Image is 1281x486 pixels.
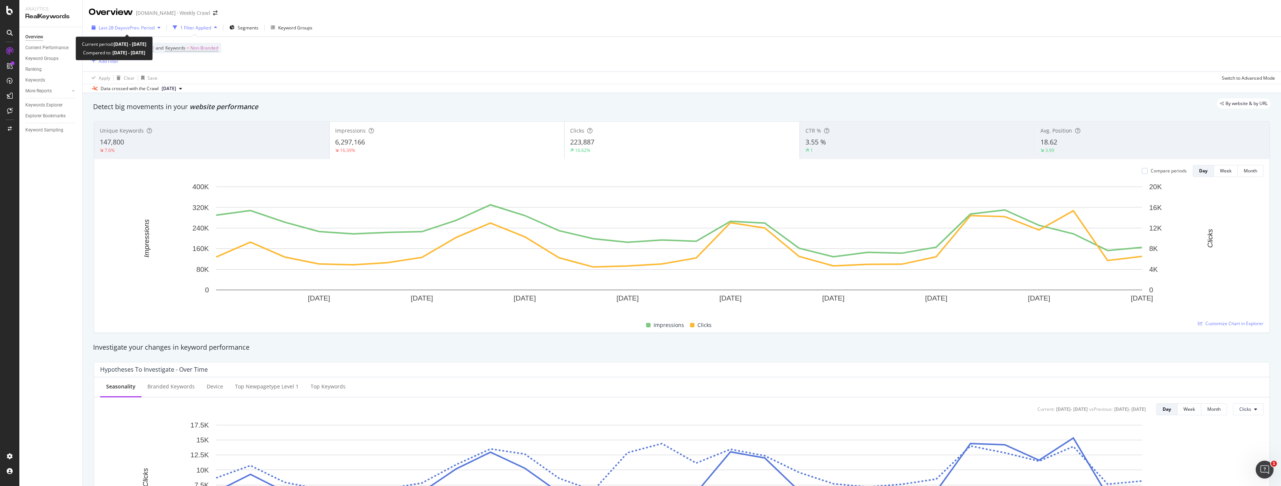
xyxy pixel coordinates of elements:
[114,72,135,84] button: Clear
[25,101,63,109] div: Keywords Explorer
[89,6,133,19] div: Overview
[1149,266,1158,273] text: 4K
[1149,286,1153,294] text: 0
[1037,406,1055,412] div: Current:
[238,25,258,31] span: Segments
[124,75,135,81] div: Clear
[1177,403,1201,415] button: Week
[213,10,217,16] div: arrow-right-arrow-left
[205,286,209,294] text: 0
[101,85,159,92] div: Data crossed with the Crawl
[308,294,330,302] text: [DATE]
[235,383,299,390] div: Top newpagetype Level 1
[165,45,185,51] span: Keywords
[1028,294,1050,302] text: [DATE]
[575,147,590,153] div: 16.62%
[1205,320,1263,327] span: Customize Chart in Explorer
[99,75,110,81] div: Apply
[187,45,189,51] span: =
[170,22,220,34] button: 1 Filter Applied
[822,294,845,302] text: [DATE]
[156,45,163,51] span: and
[196,436,209,444] text: 15K
[25,44,77,52] a: Content Performance
[111,50,145,56] b: [DATE] - [DATE]
[143,219,150,257] text: Impressions
[226,22,261,34] button: Segments
[100,366,208,373] div: Hypotheses to Investigate - Over Time
[1040,127,1072,134] span: Avg. Position
[125,25,155,31] span: vs Prev. Period
[25,55,77,63] a: Keyword Groups
[335,127,366,134] span: Impressions
[207,383,223,390] div: Device
[1151,168,1187,174] div: Compare periods
[100,183,1258,312] svg: A chart.
[25,87,70,95] a: More Reports
[1089,406,1113,412] div: vs Previous :
[89,22,163,34] button: Last 28 DaysvsPrev. Period
[616,294,639,302] text: [DATE]
[89,57,118,66] button: Add Filter
[25,101,77,109] a: Keywords Explorer
[1271,461,1277,467] span: 1
[136,9,210,17] div: [DOMAIN_NAME] - Weekly Crawl
[925,294,947,302] text: [DATE]
[411,294,433,302] text: [DATE]
[1156,403,1177,415] button: Day
[1199,168,1208,174] div: Day
[147,383,195,390] div: Branded Keywords
[1040,137,1057,146] span: 18.62
[83,48,145,57] div: Compared to:
[1045,147,1054,153] div: 3.99
[1149,183,1162,191] text: 20K
[114,41,146,47] b: [DATE] - [DATE]
[1149,204,1162,212] text: 16K
[335,137,365,146] span: 6,297,166
[193,204,209,212] text: 320K
[340,147,355,153] div: 16.39%
[147,75,158,81] div: Save
[1201,403,1227,415] button: Month
[654,321,684,330] span: Impressions
[99,58,118,64] div: Add Filter
[570,127,584,134] span: Clicks
[25,76,77,84] a: Keywords
[106,383,136,390] div: Seasonality
[193,224,209,232] text: 240K
[1244,168,1257,174] div: Month
[1131,294,1153,302] text: [DATE]
[180,25,211,31] div: 1 Filter Applied
[1238,165,1263,177] button: Month
[196,266,209,273] text: 80K
[25,44,69,52] div: Content Performance
[25,87,52,95] div: More Reports
[1193,165,1214,177] button: Day
[1207,406,1221,412] div: Month
[25,33,43,41] div: Overview
[697,321,712,330] span: Clicks
[1233,403,1263,415] button: Clicks
[100,137,124,146] span: 147,800
[268,22,315,34] button: Keyword Groups
[1219,72,1275,84] button: Switch to Advanced Mode
[25,126,77,134] a: Keyword Sampling
[25,12,76,21] div: RealKeywords
[514,294,536,302] text: [DATE]
[1198,320,1263,327] a: Customize Chart in Explorer
[25,112,77,120] a: Explorer Bookmarks
[1149,224,1162,232] text: 12K
[25,126,63,134] div: Keyword Sampling
[1256,461,1274,479] iframe: Intercom live chat
[1206,229,1214,248] text: Clicks
[1056,406,1088,412] div: [DATE] - [DATE]
[1149,245,1158,252] text: 8K
[99,25,125,31] span: Last 28 Days
[805,137,826,146] span: 3.55 %
[278,25,312,31] div: Keyword Groups
[1183,406,1195,412] div: Week
[1217,98,1271,109] div: legacy label
[25,55,58,63] div: Keyword Groups
[159,84,185,93] button: [DATE]
[1214,165,1238,177] button: Week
